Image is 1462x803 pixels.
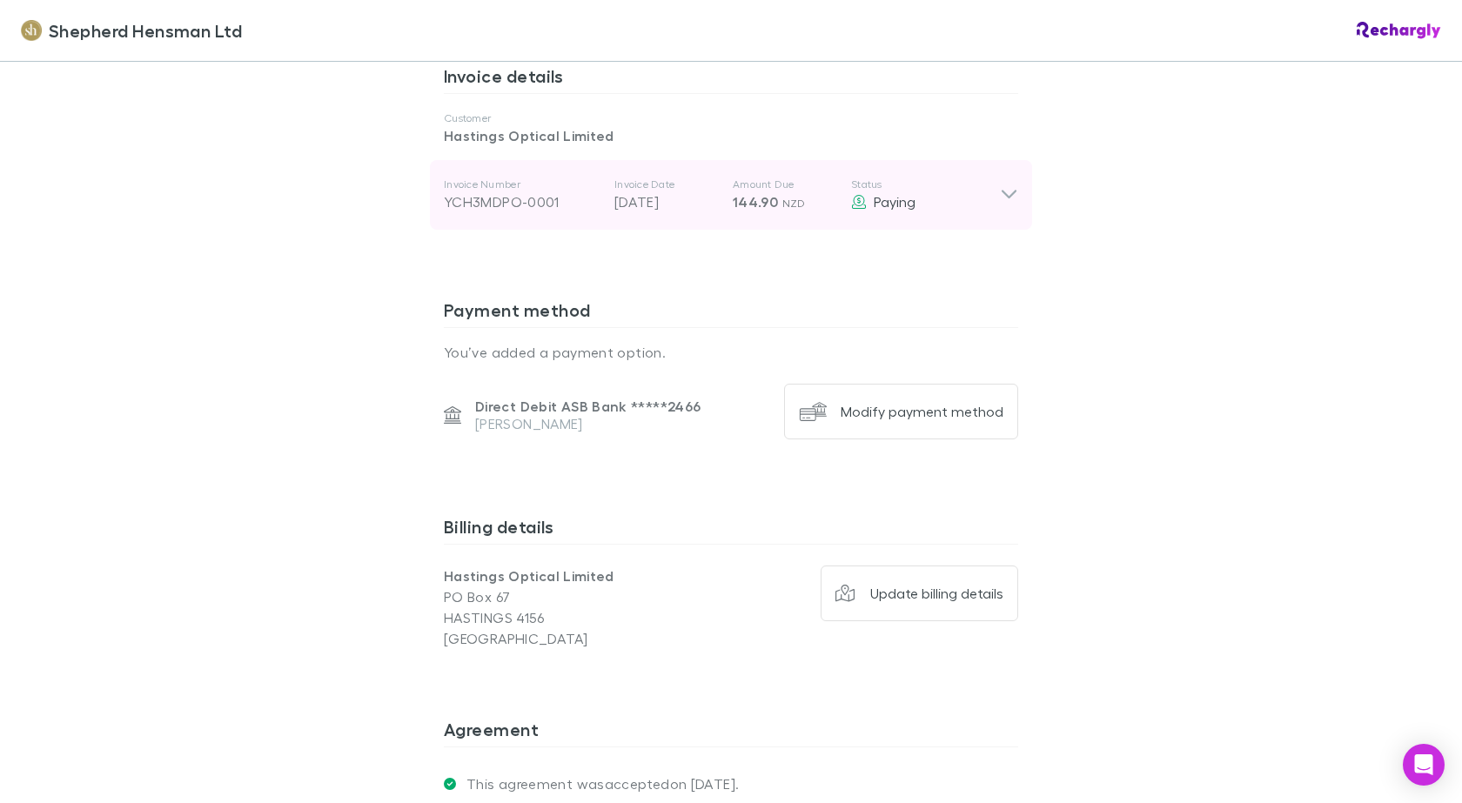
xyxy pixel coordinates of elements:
p: Status [851,177,1000,191]
h3: Payment method [444,299,1018,327]
div: YCH3MDPO-0001 [444,191,600,212]
h3: Billing details [444,516,1018,544]
div: Open Intercom Messenger [1403,744,1445,786]
p: PO Box 67 [444,586,731,607]
p: [GEOGRAPHIC_DATA] [444,628,731,649]
span: Shepherd Hensman Ltd [49,17,242,43]
p: This agreement was accepted on [DATE] . [456,775,739,793]
p: Direct Debit ASB Bank ***** 2466 [475,398,701,415]
p: Amount Due [733,177,837,191]
img: Modify payment method's Logo [799,398,827,425]
h3: Agreement [444,719,1018,746]
p: You’ve added a payment option. [444,342,1018,363]
p: Hastings Optical Limited [444,125,1018,146]
span: 144.90 [733,193,778,211]
div: Modify payment method [841,403,1003,420]
img: Shepherd Hensman Ltd's Logo [21,20,42,41]
p: Invoice Date [614,177,719,191]
span: Paying [874,193,915,210]
p: Customer [444,111,1018,125]
div: Update billing details [870,585,1003,602]
p: HASTINGS 4156 [444,607,731,628]
button: Update billing details [821,565,1019,621]
button: Modify payment method [784,384,1018,439]
span: NZD [782,197,806,210]
p: Hastings Optical Limited [444,565,731,586]
h3: Invoice details [444,65,1018,93]
img: Rechargly Logo [1357,22,1441,39]
div: Invoice NumberYCH3MDPO-0001Invoice Date[DATE]Amount Due144.90 NZDStatusPaying [430,160,1032,230]
p: Invoice Number [444,177,600,191]
p: [DATE] [614,191,719,212]
p: [PERSON_NAME] [475,415,701,432]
